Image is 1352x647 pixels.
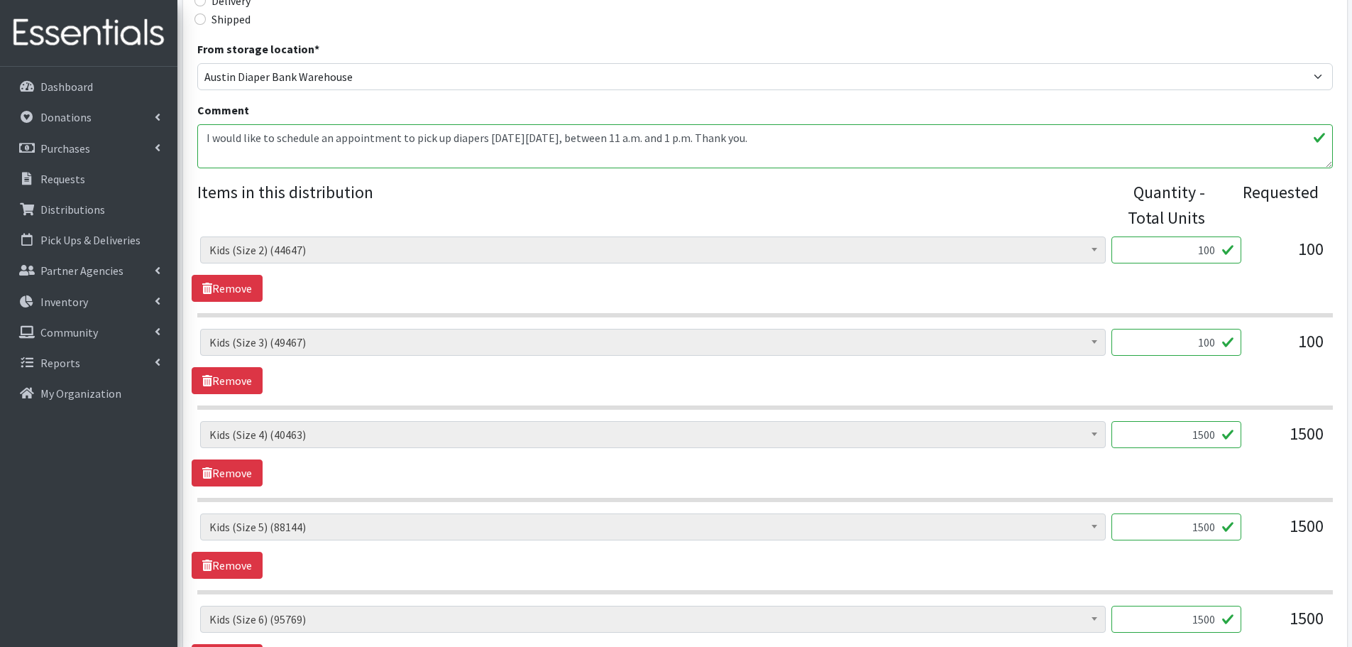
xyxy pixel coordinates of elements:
[200,513,1106,540] span: Kids (Size 5) (88144)
[314,42,319,56] abbr: required
[192,367,263,394] a: Remove
[209,517,1097,537] span: Kids (Size 5) (88144)
[1111,236,1241,263] input: Quantity
[1111,329,1241,356] input: Quantity
[1106,180,1205,231] div: Quantity - Total Units
[6,379,172,408] a: My Organization
[209,425,1097,445] span: Kids (Size 4) (40463)
[192,552,263,579] a: Remove
[6,165,172,193] a: Requests
[209,332,1097,352] span: Kids (Size 3) (49467)
[1219,180,1319,231] div: Requested
[1253,606,1324,644] div: 1500
[40,141,90,156] p: Purchases
[211,11,251,28] label: Shipped
[40,386,121,401] p: My Organization
[192,460,263,486] a: Remove
[40,110,92,124] p: Donations
[40,263,123,278] p: Partner Agencies
[1253,236,1324,275] div: 100
[197,124,1333,168] textarea: I would like to schedule an appointment to pick up diapers [DATE][DATE], between 11 a.m. and 1 p....
[197,40,319,58] label: From storage location
[1111,513,1241,540] input: Quantity
[40,80,93,94] p: Dashboard
[40,202,105,217] p: Distributions
[1111,606,1241,633] input: Quantity
[6,349,172,377] a: Reports
[6,72,172,101] a: Dashboard
[40,172,85,186] p: Requests
[6,288,172,316] a: Inventory
[6,195,172,224] a: Distributions
[197,180,1106,225] legend: Items in this distribution
[6,134,172,163] a: Purchases
[200,329,1106,356] span: Kids (Size 3) (49467)
[40,233,141,247] p: Pick Ups & Deliveries
[1111,421,1241,448] input: Quantity
[6,256,172,285] a: Partner Agencies
[209,609,1097,629] span: Kids (Size 6) (95769)
[192,275,263,302] a: Remove
[6,318,172,347] a: Community
[1253,421,1324,460] div: 1500
[6,103,172,131] a: Donations
[6,9,172,57] img: HumanEssentials
[200,236,1106,263] span: Kids (Size 2) (44647)
[40,325,98,339] p: Community
[1253,329,1324,367] div: 100
[209,240,1097,260] span: Kids (Size 2) (44647)
[197,102,249,119] label: Comment
[40,295,88,309] p: Inventory
[6,226,172,254] a: Pick Ups & Deliveries
[40,356,80,370] p: Reports
[200,606,1106,633] span: Kids (Size 6) (95769)
[1253,513,1324,552] div: 1500
[200,421,1106,448] span: Kids (Size 4) (40463)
